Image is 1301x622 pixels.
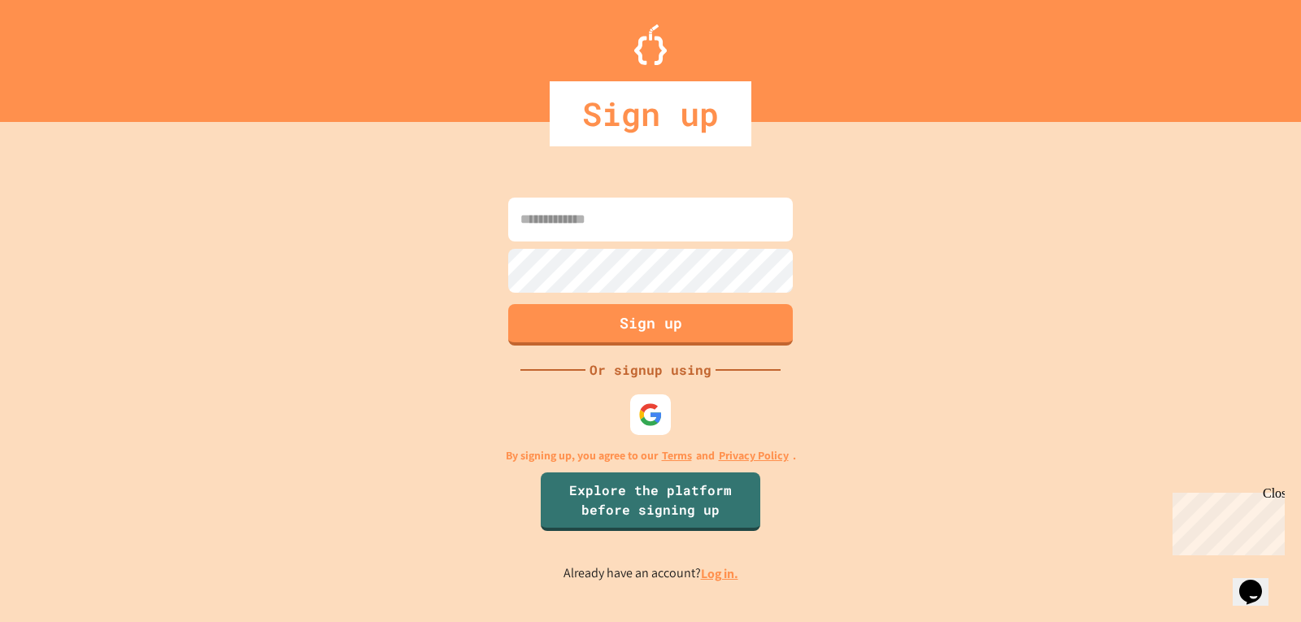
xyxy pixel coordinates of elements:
[506,447,796,464] p: By signing up, you agree to our and .
[563,563,738,584] p: Already have an account?
[638,402,663,427] img: google-icon.svg
[701,565,738,582] a: Log in.
[550,81,751,146] div: Sign up
[662,447,692,464] a: Terms
[585,360,716,380] div: Or signup using
[1166,486,1285,555] iframe: chat widget
[7,7,112,103] div: Chat with us now!Close
[719,447,789,464] a: Privacy Policy
[508,304,793,346] button: Sign up
[1233,557,1285,606] iframe: chat widget
[634,24,667,65] img: Logo.svg
[541,472,760,531] a: Explore the platform before signing up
